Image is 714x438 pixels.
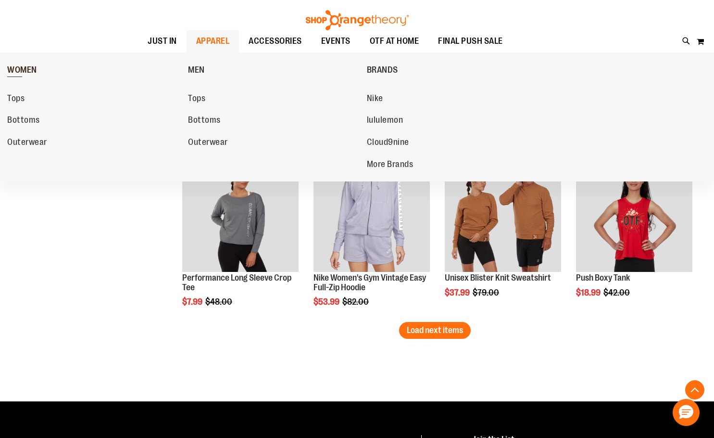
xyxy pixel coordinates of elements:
span: $7.99 [182,297,204,307]
span: FINAL PUSH SALE [438,30,503,52]
span: $48.00 [205,297,234,307]
a: Product image for Unisex Blister Knit SweatshirtSALE [445,155,561,273]
button: Back To Top [685,380,704,399]
a: Tops [7,90,178,107]
span: lululemon [367,115,403,127]
span: Tops [188,93,205,105]
img: Product image for Nike Gym Vintage Easy Full Zip Hoodie [313,155,430,272]
span: More Brands [367,159,413,171]
div: product [309,151,435,332]
a: ACCESSORIES [239,30,312,52]
span: JUST IN [148,30,177,52]
a: OTF AT HOME [360,30,429,52]
span: BRANDS [367,65,398,77]
img: Product image for Unisex Blister Knit Sweatshirt [445,155,561,272]
span: Tops [7,93,25,105]
span: Bottoms [7,115,40,127]
a: Nike Women's Gym Vintage Easy Full-Zip Hoodie [313,273,426,292]
span: $53.99 [313,297,341,307]
button: Load next items [399,322,471,339]
a: Bottoms [7,112,178,129]
span: Load next items [407,325,463,335]
a: Performance Long Sleeve Crop Tee [182,273,291,292]
a: Push Boxy Tank [576,273,630,283]
span: MEN [188,65,205,77]
a: APPAREL [187,30,239,52]
img: Shop Orangetheory [304,10,410,30]
img: Product image for Performance Long Sleeve Crop Tee [182,155,299,272]
div: product [177,151,303,332]
span: WOMEN [7,65,37,77]
span: Cloud9nine [367,137,409,149]
a: EVENTS [312,30,360,52]
a: JUST IN [138,30,187,52]
a: Product image for Performance Long Sleeve Crop TeeSALE [182,155,299,273]
span: OTF AT HOME [370,30,419,52]
a: BRANDS [367,57,543,82]
a: Product image for Push Boxy TankSALE [576,155,692,273]
span: EVENTS [321,30,351,52]
a: MEN [188,57,362,82]
img: Product image for Push Boxy Tank [576,155,692,272]
a: Outerwear [7,134,178,151]
a: WOMEN [7,57,183,82]
span: Bottoms [188,115,221,127]
span: Nike [367,93,383,105]
span: Outerwear [7,137,47,149]
span: $18.99 [576,288,602,297]
div: product [571,151,697,322]
a: FINAL PUSH SALE [428,30,513,52]
a: Product image for Nike Gym Vintage Easy Full Zip HoodieSALE [313,155,430,273]
span: $82.00 [342,297,370,307]
button: Hello, have a question? Let’s chat. [673,399,700,426]
span: $79.00 [473,288,501,297]
div: product [440,151,566,322]
span: ACCESSORIES [249,30,302,52]
span: $42.00 [603,288,631,297]
span: APPAREL [196,30,230,52]
span: $37.99 [445,288,471,297]
a: Unisex Blister Knit Sweatshirt [445,273,551,283]
span: Outerwear [188,137,228,149]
